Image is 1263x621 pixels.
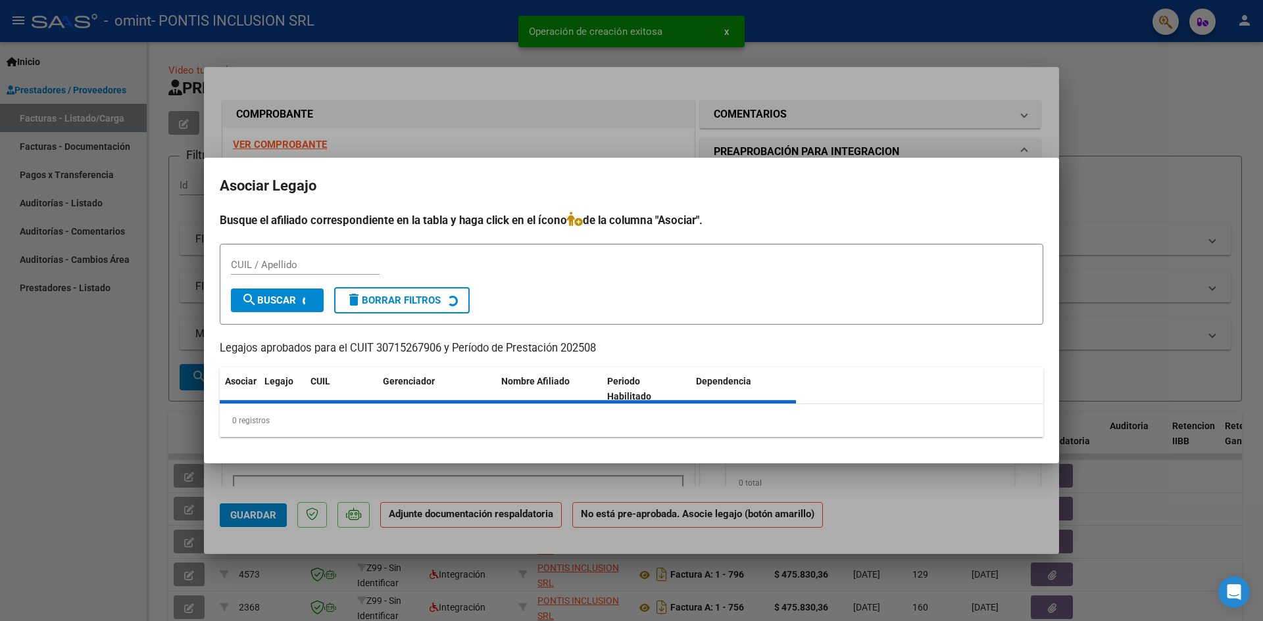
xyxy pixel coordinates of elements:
[241,294,296,306] span: Buscar
[346,292,362,308] mat-icon: delete
[696,376,751,386] span: Dependencia
[259,367,305,411] datatable-header-cell: Legajo
[383,376,435,386] span: Gerenciador
[378,367,496,411] datatable-header-cell: Gerenciador
[607,376,651,402] span: Periodo Habilitado
[264,376,293,386] span: Legajo
[501,376,570,386] span: Nombre Afiliado
[602,367,691,411] datatable-header-cell: Periodo Habilitado
[691,367,797,411] datatable-header-cell: Dependencia
[225,376,257,386] span: Asociar
[220,340,1043,357] p: Legajos aprobados para el CUIT 30715267906 y Período de Prestación 202508
[1218,576,1250,608] div: Open Intercom Messenger
[334,287,470,313] button: Borrar Filtros
[220,367,259,411] datatable-header-cell: Asociar
[496,367,602,411] datatable-header-cell: Nombre Afiliado
[346,294,441,306] span: Borrar Filtros
[220,404,1043,437] div: 0 registros
[310,376,330,386] span: CUIL
[231,288,324,312] button: Buscar
[220,212,1043,229] h4: Busque el afiliado correspondiente en la tabla y haga click en el ícono de la columna "Asociar".
[220,173,1043,198] h2: Asociar Legajo
[305,367,378,411] datatable-header-cell: CUIL
[241,292,257,308] mat-icon: search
